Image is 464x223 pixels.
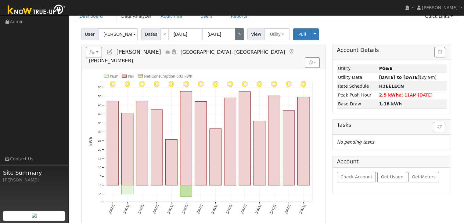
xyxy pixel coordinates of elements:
input: Select a User [98,28,138,40]
span: Check Account [340,174,372,179]
a: Login As (last Never) [171,49,178,55]
rect: onclick="" [136,101,148,185]
button: Get Meters [408,172,439,182]
a: < [160,28,169,40]
text: -5 [99,192,101,196]
i: 7/26 - Clear [257,81,262,87]
i: 7/23 - Clear [212,81,218,87]
i: 7/19 - Clear [154,81,160,87]
button: Issue History [434,47,445,57]
span: Get Meters [412,174,436,179]
rect: onclick="" [254,121,265,185]
text: [DATE] [211,204,218,214]
rect: onclick="" [210,129,221,185]
text: [DATE] [255,204,262,214]
text: Push [110,74,118,79]
rect: onclick="" [121,113,133,185]
h5: Account [337,159,358,165]
strong: L [379,84,404,89]
strong: [DATE] to [DATE] [379,75,419,80]
img: retrieve [32,213,37,218]
a: Data Analyzer [117,11,156,22]
strong: 1.18 kWh [379,101,402,106]
span: Site Summary [3,169,65,177]
rect: onclick="" [224,98,236,185]
span: (2y 9m) [379,75,437,80]
text: 20 [98,148,101,151]
a: Dashboard [75,11,108,22]
text: 45 [98,103,101,107]
strong: ID: 14086780, authorized: 05/10/24 [379,66,392,71]
rect: onclick="" [195,101,207,185]
rect: onclick="" [121,185,133,194]
rect: onclick="" [180,91,192,185]
td: Peak Push Hour [337,91,378,100]
text: 50 [98,94,101,98]
span: [PERSON_NAME] [116,49,161,55]
rect: onclick="" [283,111,294,185]
a: Quick Links [420,11,458,22]
strong: 2.5 kWh [379,93,399,97]
text: 25 [98,139,101,142]
i: 7/28 - Clear [286,81,292,87]
a: Reports [226,11,252,22]
span: User [81,28,98,40]
td: Base Draw [337,100,378,108]
text: [DATE] [240,204,247,214]
button: Check Account [337,172,376,182]
a: Edit User (17445) [106,49,113,55]
i: No pending tasks [337,140,374,144]
a: > [235,28,244,40]
i: 7/17 - Clear [124,81,130,87]
text: [DATE] [225,204,232,214]
span: View [247,28,265,40]
text: [DATE] [269,204,276,214]
text: 5 [99,174,101,178]
span: [PHONE_NUMBER] [89,58,133,64]
i: 7/21 - Clear [183,81,189,87]
span: Get Usage [381,174,403,179]
button: Utility [264,28,290,40]
i: 7/27 - Clear [271,81,277,87]
text: 55 [98,86,101,89]
text: 0 [99,183,101,187]
text: [DATE] [196,204,203,214]
td: Utility Data [337,73,378,82]
span: Pull [298,32,306,37]
a: Multi-Series Graph [164,49,171,55]
i: 7/24 - Clear [227,81,233,87]
i: 7/18 - Clear [139,81,145,87]
rect: onclick="" [107,101,118,185]
text: [DATE] [123,204,130,214]
button: Get Usage [377,172,407,182]
i: 7/29 - Clear [300,81,306,87]
button: Pull [293,28,311,40]
text: [DATE] [152,204,159,214]
text: 40 [98,112,101,115]
img: Know True-Up [5,3,69,17]
text: 35 [98,121,101,124]
div: [PERSON_NAME] [3,177,65,183]
span: [PERSON_NAME] [422,5,458,10]
rect: onclick="" [151,110,162,185]
text: 30 [98,130,101,133]
i: 7/20 - Clear [168,81,174,87]
text: kWh [88,137,93,146]
td: Utility [337,64,378,73]
span: Dates [141,28,161,40]
h5: Account Details [337,47,447,53]
td: at 11AM [DATE] [378,91,447,100]
text: 10 [98,166,101,169]
text: 15 [98,157,101,160]
i: 7/25 - Clear [242,81,248,87]
i: 7/22 - Clear [198,81,203,87]
text: [DATE] [299,204,306,214]
td: Rate Schedule [337,82,378,91]
rect: onclick="" [180,185,192,196]
rect: onclick="" [165,140,177,185]
rect: onclick="" [268,96,280,185]
a: Map [288,49,295,55]
text: [DATE] [137,204,144,214]
rect: onclick="" [239,92,250,185]
text: [DATE] [167,204,174,214]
